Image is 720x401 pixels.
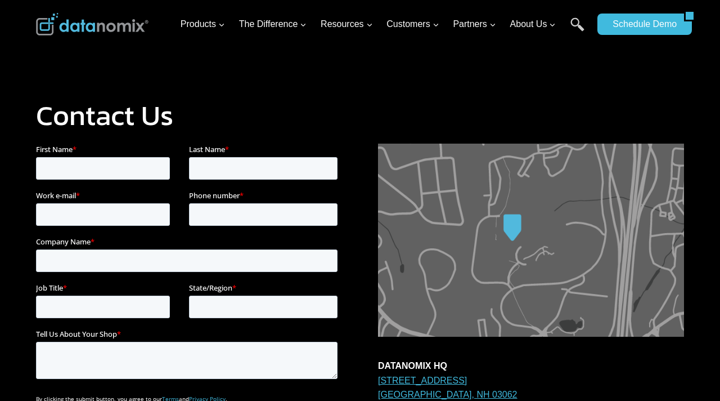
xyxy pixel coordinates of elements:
[126,251,143,259] a: Terms
[378,376,517,400] a: [STREET_ADDRESS][GEOGRAPHIC_DATA], NH 03062
[36,13,148,35] img: Datanomix
[181,17,225,32] span: Products
[453,17,496,32] span: Partners
[153,251,190,259] a: Privacy Policy
[386,17,439,32] span: Customers
[239,17,307,32] span: The Difference
[570,17,584,43] a: Search
[176,6,592,43] nav: Primary Navigation
[378,361,447,371] strong: DATANOMIX HQ
[321,17,372,32] span: Resources
[36,101,684,130] h1: Contact Us
[510,17,556,32] span: About Us
[597,14,684,35] a: Schedule Demo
